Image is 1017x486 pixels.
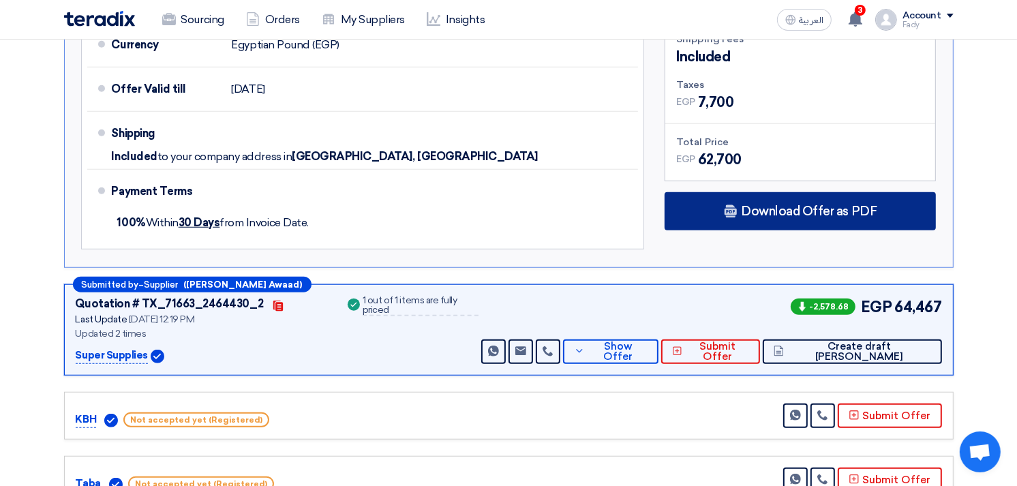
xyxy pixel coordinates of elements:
button: Show Offer [563,339,658,364]
button: Create draft [PERSON_NAME] [763,339,941,364]
a: Insights [416,5,496,35]
div: Taxes [676,78,924,92]
b: ([PERSON_NAME] Awaad) [184,280,303,289]
span: Within from Invoice Date. [117,216,309,229]
span: Not accepted yet (Registered) [123,412,269,427]
span: Download Offer as PDF [741,205,877,217]
div: 1 out of 1 items are fully priced [363,296,479,316]
span: [DATE] 12:19 PM [129,314,195,325]
span: العربية [799,16,823,25]
img: Teradix logo [64,11,135,27]
button: Submit Offer [838,404,942,428]
span: 62,700 [698,149,742,170]
strong: 100% [117,216,146,229]
img: Verified Account [104,414,118,427]
a: Sourcing [151,5,235,35]
span: Supplier [145,280,179,289]
div: Quotation # TX_71663_2464430_2 [76,296,264,312]
div: Total Price [676,135,924,149]
span: 3 [855,5,866,16]
div: Currency [112,29,221,61]
img: profile_test.png [875,9,897,31]
a: My Suppliers [311,5,416,35]
div: Fady [902,21,954,29]
p: Super Supplies [76,348,148,364]
div: Account [902,10,941,22]
span: Submitted by [82,280,139,289]
u: 30 Days [179,216,220,229]
div: Offer Valid till [112,73,221,106]
span: Create draft [PERSON_NAME] [787,341,930,362]
img: Verified Account [151,350,164,363]
span: Last Update [76,314,127,325]
span: Show Offer [588,341,648,362]
span: EGP [861,296,892,318]
button: Submit Offer [661,339,760,364]
span: Submit Offer [686,341,749,362]
span: 64,467 [894,296,941,318]
span: [GEOGRAPHIC_DATA], [GEOGRAPHIC_DATA] [292,150,538,164]
p: KBH [76,412,97,428]
span: [DATE] [232,82,265,96]
button: العربية [777,9,832,31]
span: 7,700 [698,92,734,112]
div: Shipping [112,117,221,150]
span: Included [676,46,730,67]
div: – [73,277,312,292]
span: to your company address in [157,150,292,164]
span: Included [112,150,157,164]
div: Open chat [960,431,1001,472]
div: Updated 2 times [76,326,329,341]
span: -2,578.68 [791,299,855,315]
span: EGP [676,95,695,109]
span: EGP [676,152,695,166]
div: Payment Terms [112,175,622,208]
a: Orders [235,5,311,35]
div: Egyptian Pound (EGP) [232,32,339,58]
